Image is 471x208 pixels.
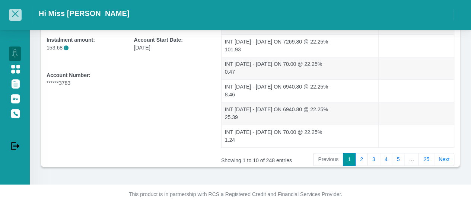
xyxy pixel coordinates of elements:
a: 2 [355,153,368,166]
b: Account Number: [47,72,90,78]
a: Documents [9,76,21,90]
a: Update Password [9,91,21,105]
h2: Hi Miss [PERSON_NAME] [39,9,129,18]
a: Logout [9,138,21,153]
div: [DATE] [134,36,210,52]
a: Contact Us [9,106,21,120]
td: INT [DATE] - [DATE] ON 7269.80 @ 22.25% 101.93 [222,34,379,57]
span: i [64,45,69,50]
a: 25 [419,153,434,166]
p: This product is in partnership with RCS a Registered Credit and Financial Services Provider. [29,191,442,198]
b: Account Start Date: [134,37,182,43]
a: 5 [392,153,404,166]
li: Manage [9,35,21,42]
a: Dashboard [9,47,21,61]
a: 4 [380,153,392,166]
td: INT [DATE] - [DATE] ON 70.00 @ 22.25% 0.47 [222,57,379,80]
a: 1 [343,153,356,166]
td: INT [DATE] - [DATE] ON 6940.80 @ 22.25% 25.39 [222,102,379,125]
b: Instalment amount: [47,37,95,43]
a: 3 [367,153,380,166]
td: INT [DATE] - [DATE] ON 70.00 @ 22.25% 1.24 [222,125,379,147]
a: Manage Account [9,61,21,76]
a: Next [434,153,454,166]
td: INT [DATE] - [DATE] ON 6940.80 @ 22.25% 8.46 [222,79,379,102]
div: Showing 1 to 10 of 248 entries [221,152,312,164]
p: 153.68 [47,44,122,52]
